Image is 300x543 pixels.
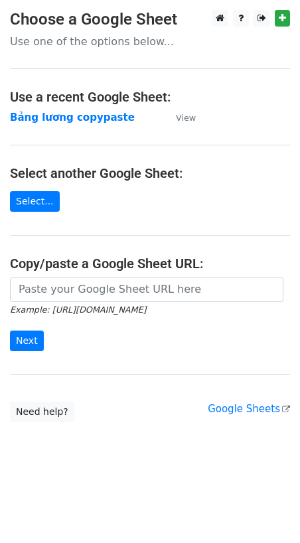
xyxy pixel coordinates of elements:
[10,331,44,351] input: Next
[10,10,290,29] h3: Choose a Google Sheet
[10,305,146,315] small: Example: [URL][DOMAIN_NAME]
[208,403,290,415] a: Google Sheets
[10,256,290,271] h4: Copy/paste a Google Sheet URL:
[10,191,60,212] a: Select...
[10,277,283,302] input: Paste your Google Sheet URL here
[163,112,196,123] a: View
[10,112,135,123] a: Bảng lương copypaste
[10,402,74,422] a: Need help?
[10,35,290,48] p: Use one of the options below...
[176,113,196,123] small: View
[10,165,290,181] h4: Select another Google Sheet:
[10,89,290,105] h4: Use a recent Google Sheet:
